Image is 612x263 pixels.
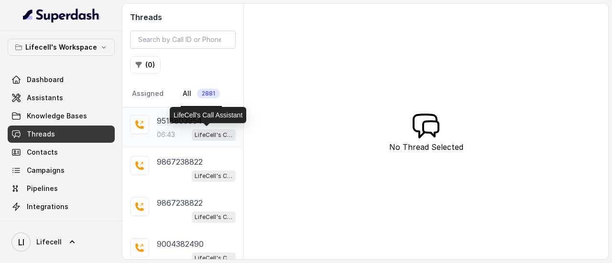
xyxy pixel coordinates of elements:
[25,42,97,53] p: Lifecell's Workspace
[157,115,202,126] p: 9518803954
[8,162,115,179] a: Campaigns
[195,130,233,140] p: LifeCell's Call Assistant
[8,39,115,56] button: Lifecell's Workspace
[389,141,463,153] p: No Thread Selected
[36,237,62,247] span: Lifecell
[170,107,246,123] div: LifeCell's Call Assistant
[130,81,236,107] nav: Tabs
[23,8,100,23] img: light.svg
[27,129,55,139] span: Threads
[195,171,233,181] p: LifeCell's Call Assistant
[27,202,68,211] span: Integrations
[27,220,68,230] span: API Settings
[8,89,115,106] a: Assistants
[181,81,222,107] a: All2881
[8,126,115,143] a: Threads
[8,229,115,255] a: Lifecell
[8,144,115,161] a: Contacts
[8,180,115,197] a: Pipelines
[157,130,175,139] p: 06:43
[157,156,203,168] p: 9867238822
[130,11,236,23] h2: Threads
[27,93,63,103] span: Assistants
[157,238,204,250] p: 9004382490
[27,111,87,121] span: Knowledge Bases
[18,237,24,247] text: LI
[157,197,203,209] p: 9867238822
[27,147,58,157] span: Contacts
[8,198,115,215] a: Integrations
[130,31,236,49] input: Search by Call ID or Phone Number
[130,56,161,74] button: (0)
[27,75,64,84] span: Dashboard
[27,166,65,175] span: Campaigns
[8,107,115,125] a: Knowledge Bases
[195,253,233,263] p: LifeCell's Call Assistant
[8,216,115,233] a: API Settings
[195,212,233,222] p: LifeCell's Call Assistant
[8,71,115,88] a: Dashboard
[27,184,58,193] span: Pipelines
[130,81,165,107] a: Assigned
[197,89,220,98] span: 2881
